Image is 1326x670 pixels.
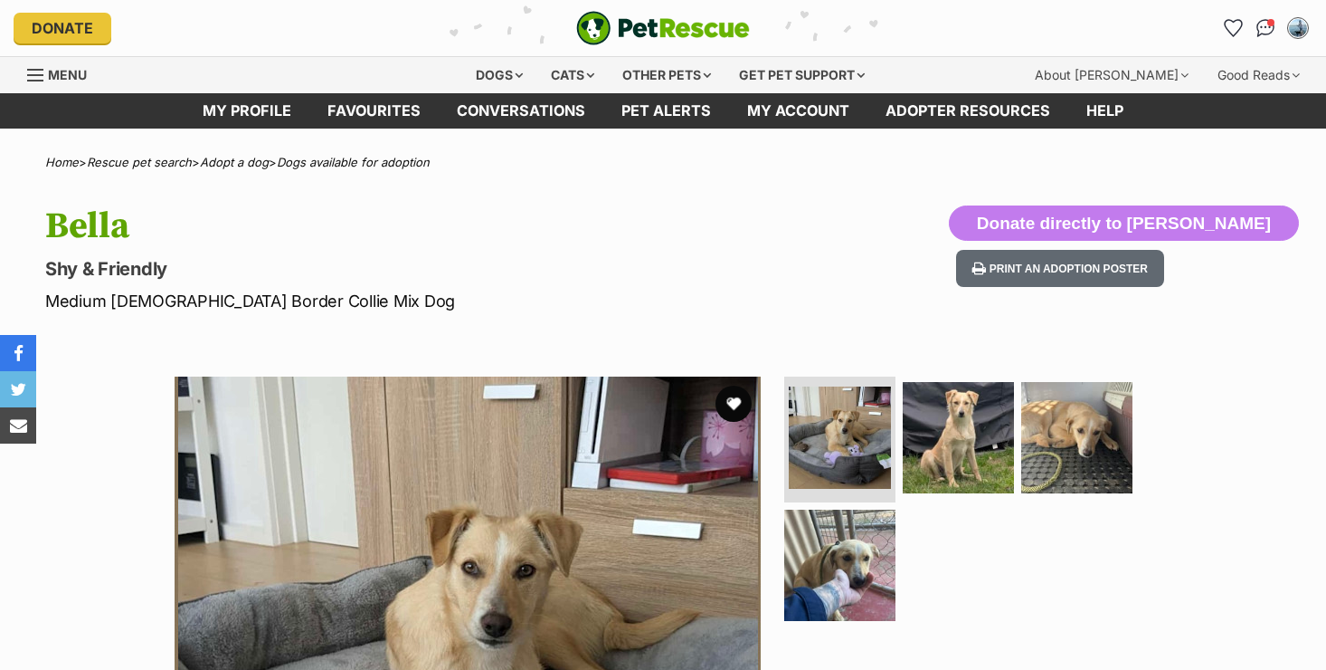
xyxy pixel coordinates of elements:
[576,11,750,45] img: logo-e224e6f780fb5917bec1dbf3a21bbac754714ae5b6737aabdf751b685950b380.svg
[1256,19,1275,37] img: chat-41dd97257d64d25036548639549fe6c8038ab92f7586957e7f3b1b290dea8141.svg
[1205,57,1312,93] div: Good Reads
[309,93,439,129] a: Favourites
[1218,14,1312,43] ul: Account quick links
[439,93,603,129] a: conversations
[610,57,724,93] div: Other pets
[27,57,99,90] a: Menu
[45,289,809,313] p: Medium [DEMOGRAPHIC_DATA] Border Collie Mix Dog
[48,67,87,82] span: Menu
[200,155,269,169] a: Adopt a dog
[277,155,430,169] a: Dogs available for adoption
[45,206,809,247] h1: Bella
[726,57,877,93] div: Get pet support
[715,386,752,422] button: favourite
[903,382,1014,493] img: Photo of Bella
[45,256,809,282] p: Shy & Friendly
[1068,93,1141,129] a: Help
[1289,19,1307,37] img: Tracee Hutchison profile pic
[1251,14,1280,43] a: Conversations
[867,93,1068,129] a: Adopter resources
[185,93,309,129] a: My profile
[729,93,867,129] a: My account
[956,250,1164,287] button: Print an adoption poster
[463,57,535,93] div: Dogs
[1283,14,1312,43] button: My account
[87,155,192,169] a: Rescue pet search
[603,93,729,129] a: Pet alerts
[14,13,111,43] a: Donate
[784,510,895,621] img: Photo of Bella
[1021,382,1132,493] img: Photo of Bella
[538,57,607,93] div: Cats
[949,206,1299,242] button: Donate directly to [PERSON_NAME]
[789,387,891,489] img: Photo of Bella
[1218,14,1247,43] a: Favourites
[1022,57,1201,93] div: About [PERSON_NAME]
[576,11,750,45] a: PetRescue
[45,155,79,169] a: Home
